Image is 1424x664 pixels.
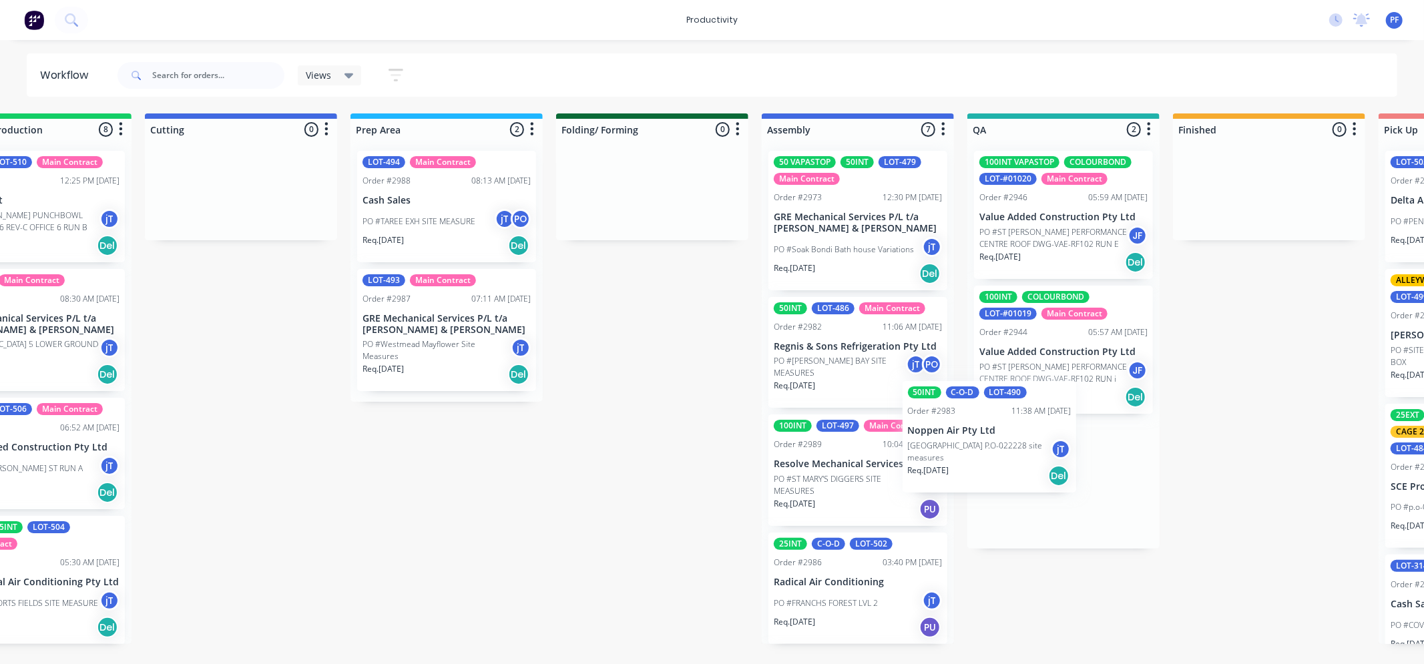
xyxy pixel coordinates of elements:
[306,68,331,82] span: Views
[680,10,744,30] div: productivity
[24,10,44,30] img: Factory
[1390,14,1399,26] span: PF
[152,62,284,89] input: Search for orders...
[40,67,95,83] div: Workflow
